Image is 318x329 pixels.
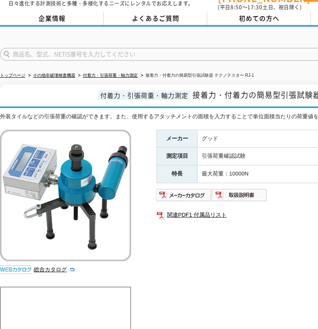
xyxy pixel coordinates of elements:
[157,165,197,183] th: 特長
[230,3,242,11] span: 8:50
[157,130,197,148] th: メーカー
[33,73,75,78] a: その他非破壊検査機器
[139,71,254,80] li: 接着力・付着力の簡易型引張試験器 テクノテスター RJ-1
[212,188,267,202] img: 取扱説明書
[218,3,302,11] span: (平日 ～ 土日、祝日除く)
[156,188,212,202] img: メーカーカタログ
[156,194,212,200] a: メーカーカタログ
[83,73,138,78] a: 付着力・引張荷重・軸力測定
[104,12,207,25] a: よくあるご質問
[157,148,197,165] th: 測定項目
[207,12,311,25] a: 初めての方へ
[8,1,194,6] p: 日々進化する計測技術と多種・多様化するニーズにレンタルでお応えします。
[34,266,75,273] a: 総合カタログ
[239,14,280,23] span: 初めての方へ
[98,90,190,100] span: 付着力・引張荷重・軸力測定
[212,194,267,200] a: 取扱説明書
[247,3,263,11] span: 17:30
